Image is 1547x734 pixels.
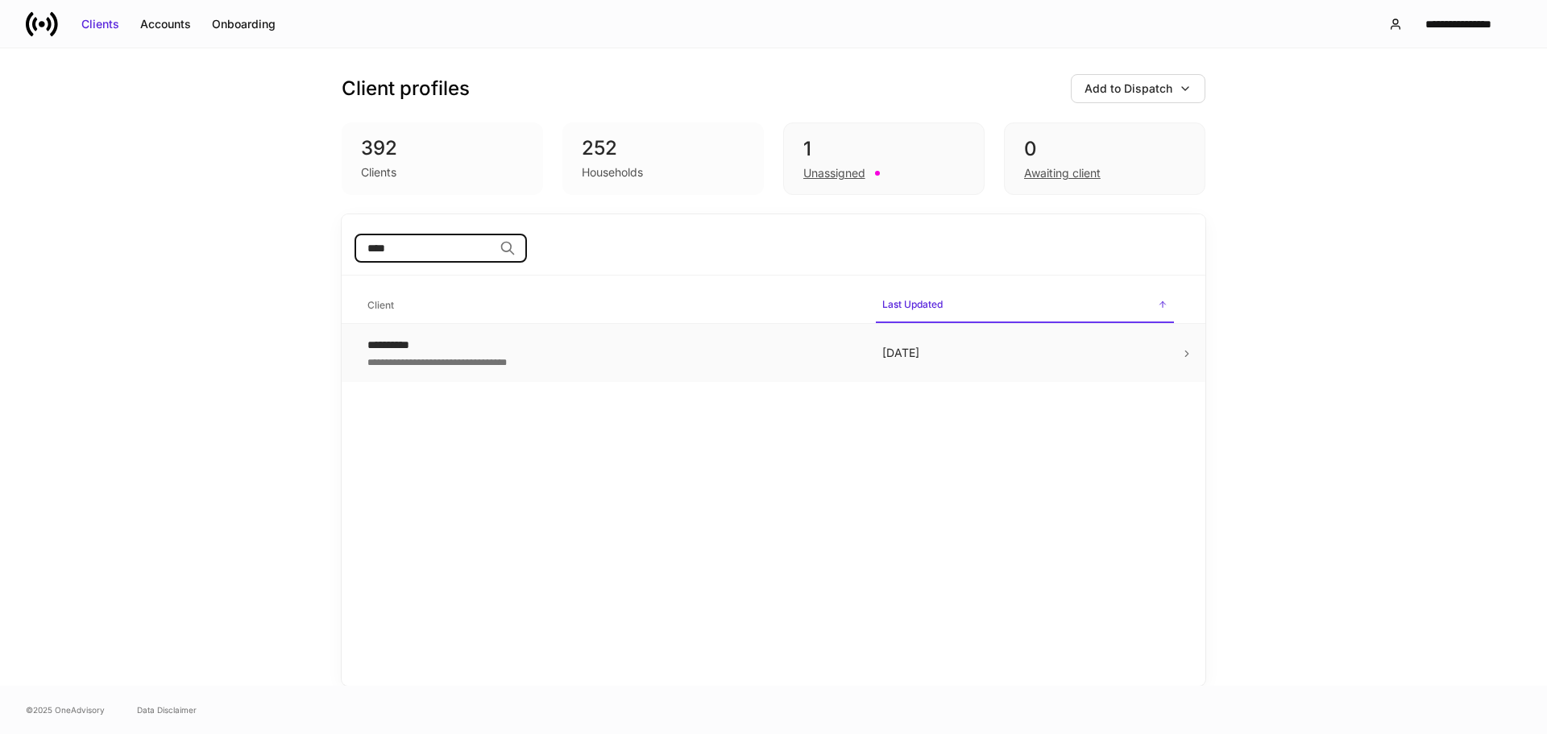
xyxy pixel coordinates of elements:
div: 1 [803,136,964,162]
button: Clients [71,11,130,37]
div: 0Awaiting client [1004,122,1205,195]
span: © 2025 OneAdvisory [26,703,105,716]
span: Last Updated [876,288,1174,323]
div: 392 [361,135,524,161]
h6: Client [367,297,394,313]
div: Clients [81,16,119,32]
div: Households [582,164,643,180]
a: Data Disclaimer [137,703,197,716]
div: Onboarding [212,16,276,32]
div: Accounts [140,16,191,32]
h3: Client profiles [342,76,470,102]
div: Unassigned [803,165,865,181]
div: Clients [361,164,396,180]
div: 1Unassigned [783,122,985,195]
button: Onboarding [201,11,286,37]
div: Awaiting client [1024,165,1101,181]
button: Add to Dispatch [1071,74,1205,103]
h6: Last Updated [882,297,943,312]
button: Accounts [130,11,201,37]
div: Add to Dispatch [1085,81,1172,97]
p: [DATE] [882,345,1168,361]
span: Client [361,289,863,322]
div: 252 [582,135,744,161]
div: 0 [1024,136,1185,162]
